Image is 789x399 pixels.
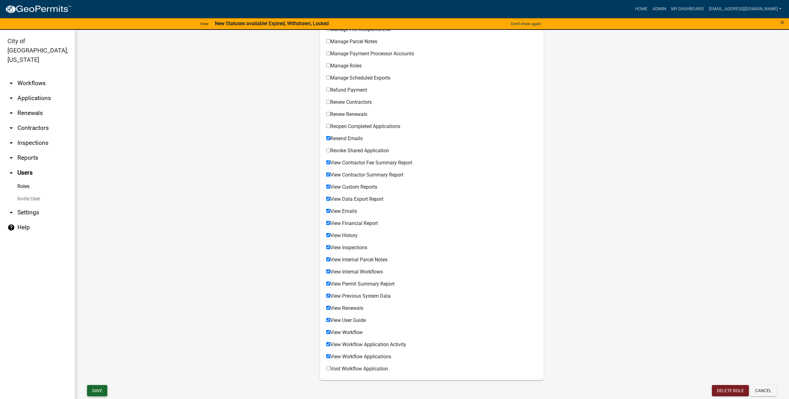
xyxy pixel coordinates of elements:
[326,160,330,164] input: View Contractor Fee Summary Report
[330,220,378,226] span: View Financial Report
[326,294,537,301] div: Workflow Applications
[326,136,537,144] div: Workflow Applications
[330,281,395,287] span: View Permit Summary Report
[706,3,784,15] a: [EMAIL_ADDRESS][DOMAIN_NAME]
[7,109,15,117] i: arrow_drop_down
[326,27,537,34] div: Workflow Applications
[650,3,669,15] a: Admin
[326,294,330,298] input: View Previous System Data
[326,197,537,204] div: Workflow Applications
[326,209,537,216] div: Workflow Applications
[326,354,330,358] input: View Workflow Applications
[326,245,537,253] div: Workflow Applications
[7,94,15,102] i: arrow_drop_down
[326,342,537,350] div: Workflow Applications
[780,18,784,27] span: ×
[326,76,537,83] div: Workflow Applications
[326,88,537,95] div: Workflow Applications
[7,224,15,231] i: help
[326,245,330,249] input: View Inspections
[330,317,366,323] span: View User Guide
[326,197,330,201] input: View Data Export Report
[326,172,537,180] div: Workflow Applications
[326,306,330,310] input: View Renewals
[7,139,15,147] i: arrow_drop_down
[330,342,406,347] span: View Workflow Application Activity
[330,305,363,311] span: View Renewals
[87,385,107,396] button: Save
[330,245,367,250] span: View Inspections
[326,51,330,55] input: Manage Payment Processor Accounts
[326,136,330,140] input: Resend Emails
[326,330,330,334] input: View Workflow
[197,19,211,29] a: View
[326,257,537,265] div: Workflow Applications
[669,3,706,15] a: My Dashboard
[326,39,537,47] div: Workflow Applications
[326,51,537,59] div: Workflow Applications
[326,330,537,337] div: Workflow Applications
[326,63,537,71] div: Workflow Applications
[326,148,330,152] input: Revoke Shared Application
[326,39,330,43] input: Manage Parcel Notes
[330,160,412,166] span: View Contractor Fee Summary Report
[326,342,330,346] input: View Workflow Application Activity
[326,185,537,192] div: Workflow Applications
[780,19,784,26] button: Close
[326,257,330,261] input: View Internal Parcel Notes
[326,209,330,213] input: View Emails
[326,124,330,128] input: Reopen Completed Applications
[326,233,537,241] div: Workflow Applications
[330,196,383,202] span: View Data Export Report
[330,172,403,178] span: View Contractor Summary Report
[330,293,391,299] span: View Previous System Data
[326,366,330,370] input: Void Workflow Application
[326,88,330,92] input: Refund Payment
[326,282,537,289] div: Workflow Applications
[7,80,15,87] i: arrow_drop_down
[750,385,777,396] button: Cancel
[712,385,749,396] button: Delete Role
[330,329,363,335] span: View Workflow
[508,19,543,29] button: Don't show again
[330,184,377,190] span: View Custom Reports
[326,112,537,119] div: Workflow Applications
[330,269,383,275] span: View Internal Workflows
[326,160,537,168] div: Workflow Applications
[326,269,537,277] div: Workflow Applications
[326,282,330,286] input: View Permit Summary Report
[326,100,537,107] div: Workflow Applications
[330,208,357,214] span: View Emails
[330,257,388,263] span: View Internal Parcel Notes
[326,124,537,131] div: Workflow Applications
[326,76,330,80] input: Manage Scheduled Exports
[633,3,650,15] a: Home
[326,172,330,177] input: View Contractor Summary Report
[326,306,537,313] div: Workflow Applications
[326,112,330,116] input: Renew Renewals
[7,209,15,216] i: arrow_drop_down
[326,221,537,228] div: Workflow Applications
[326,63,330,67] input: Manage Roles
[326,318,537,325] div: Workflow Applications
[326,269,330,273] input: View Internal Workflows
[215,21,329,26] strong: New Statuses available! Expired, Withdrawn, Locked
[326,233,330,237] input: View History
[326,148,537,156] div: Workflow Applications
[330,135,363,141] span: Resend Emails
[326,318,330,322] input: View User Guide
[7,169,15,177] i: arrow_drop_up
[330,232,358,238] span: View History
[7,124,15,132] i: arrow_drop_down
[330,354,391,360] span: View Workflow Applications
[326,185,330,189] input: View Custom Reports
[326,100,330,104] input: Renew Contractors
[7,154,15,162] i: arrow_drop_down
[326,366,537,374] div: Workflow Applications
[326,221,330,225] input: View Financial Report
[326,354,537,362] div: Workflow Applications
